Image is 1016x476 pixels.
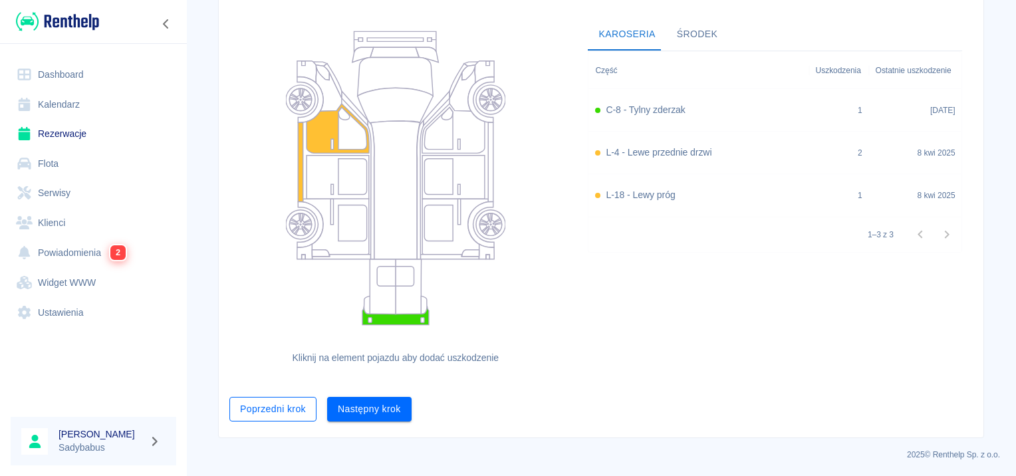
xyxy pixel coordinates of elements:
[606,103,685,117] h6: C-8 - Tylny zderzak
[11,298,176,328] a: Ustawienia
[59,441,144,455] p: Sadybabus
[229,397,317,421] button: Poprzedni krok
[11,60,176,90] a: Dashboard
[606,188,675,202] h6: L-18 - Lewy próg
[11,149,176,179] a: Flota
[868,229,894,241] p: 1–3 z 3
[11,11,99,33] a: Renthelp logo
[11,268,176,298] a: Widget WWW
[11,208,176,238] a: Klienci
[869,89,962,132] div: [DATE]
[11,119,176,149] a: Rezerwacje
[858,189,862,201] div: 1
[606,146,711,160] h6: L-4 - Lewe przednie drzwi
[588,19,666,51] button: Karoseria
[156,15,176,33] button: Zwiń nawigację
[869,52,962,89] div: Ostatnie uszkodzenie
[327,397,412,421] button: Następny krok
[110,245,126,260] span: 2
[202,449,1000,461] p: 2025 © Renthelp Sp. z o.o.
[11,178,176,208] a: Serwisy
[876,52,952,89] div: Ostatnie uszkodzenie
[11,237,176,268] a: Powiadomienia2
[666,19,729,51] button: Środek
[59,427,144,441] h6: [PERSON_NAME]
[858,104,862,116] div: 1
[858,147,862,159] div: 2
[588,52,809,89] div: Część
[11,90,176,120] a: Kalendarz
[595,52,617,89] div: Część
[16,11,99,33] img: Renthelp logo
[869,132,962,174] div: 8 kwi 2025
[240,351,551,365] h6: Kliknij na element pojazdu aby dodać uszkodzenie
[809,52,869,89] div: Uszkodzenia
[869,174,962,217] div: 8 kwi 2025
[816,52,861,89] div: Uszkodzenia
